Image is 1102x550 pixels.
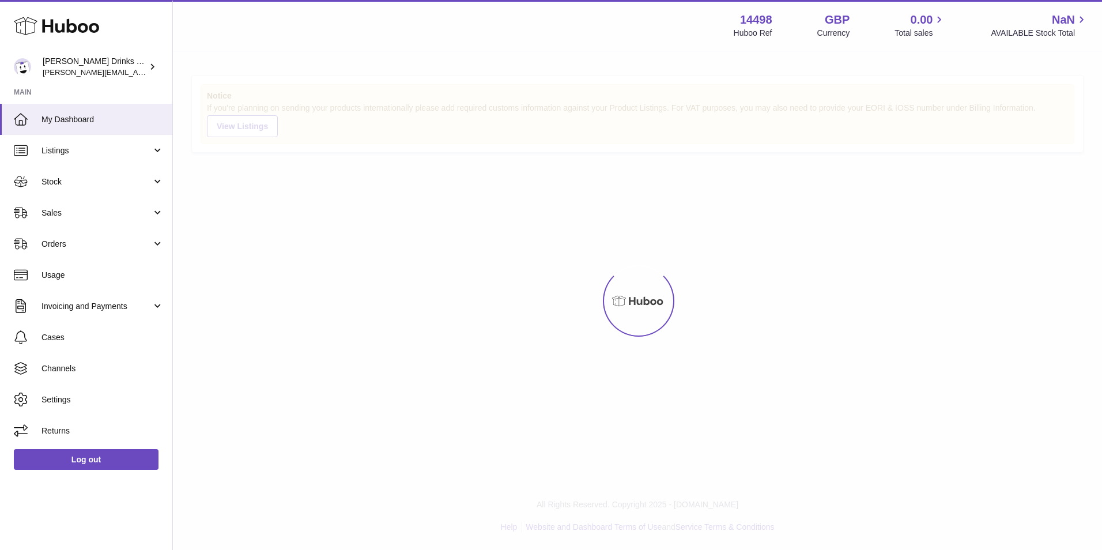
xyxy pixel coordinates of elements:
[825,12,850,28] strong: GBP
[14,449,158,470] a: Log out
[895,28,946,39] span: Total sales
[1052,12,1075,28] span: NaN
[41,394,164,405] span: Settings
[41,332,164,343] span: Cases
[817,28,850,39] div: Currency
[41,208,152,219] span: Sales
[43,67,231,77] span: [PERSON_NAME][EMAIL_ADDRESS][DOMAIN_NAME]
[41,363,164,374] span: Channels
[43,56,146,78] div: [PERSON_NAME] Drinks Ltd
[991,28,1088,39] span: AVAILABLE Stock Total
[41,114,164,125] span: My Dashboard
[41,425,164,436] span: Returns
[41,270,164,281] span: Usage
[41,176,152,187] span: Stock
[14,58,31,76] img: daniel@zoozdrinks.com
[740,12,772,28] strong: 14498
[991,12,1088,39] a: NaN AVAILABLE Stock Total
[41,301,152,312] span: Invoicing and Payments
[911,12,933,28] span: 0.00
[895,12,946,39] a: 0.00 Total sales
[41,239,152,250] span: Orders
[41,145,152,156] span: Listings
[734,28,772,39] div: Huboo Ref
